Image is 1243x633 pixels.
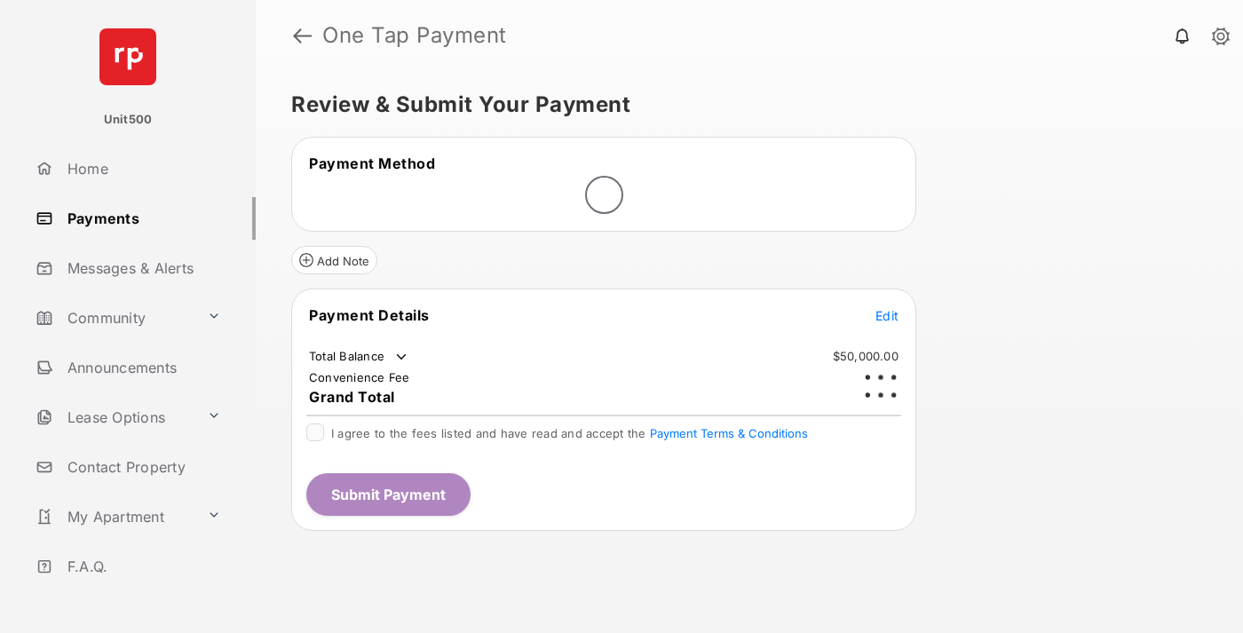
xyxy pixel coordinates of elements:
[875,306,899,324] button: Edit
[28,297,200,339] a: Community
[291,246,377,274] button: Add Note
[99,28,156,85] img: svg+xml;base64,PHN2ZyB4bWxucz0iaHR0cDovL3d3dy53My5vcmcvMjAwMC9zdmciIHdpZHRoPSI2NCIgaGVpZ2h0PSI2NC...
[28,545,256,588] a: F.A.Q.
[832,348,899,364] td: $50,000.00
[28,396,200,439] a: Lease Options
[322,25,507,46] strong: One Tap Payment
[875,308,899,323] span: Edit
[28,197,256,240] a: Payments
[28,147,256,190] a: Home
[28,495,200,538] a: My Apartment
[306,473,471,516] button: Submit Payment
[291,94,1193,115] h5: Review & Submit Your Payment
[28,446,256,488] a: Contact Property
[308,369,411,385] td: Convenience Fee
[331,426,808,440] span: I agree to the fees listed and have read and accept the
[104,111,153,129] p: Unit500
[308,348,410,366] td: Total Balance
[309,388,395,406] span: Grand Total
[28,346,256,389] a: Announcements
[309,154,435,172] span: Payment Method
[309,306,430,324] span: Payment Details
[650,426,808,440] button: I agree to the fees listed and have read and accept the
[28,247,256,289] a: Messages & Alerts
